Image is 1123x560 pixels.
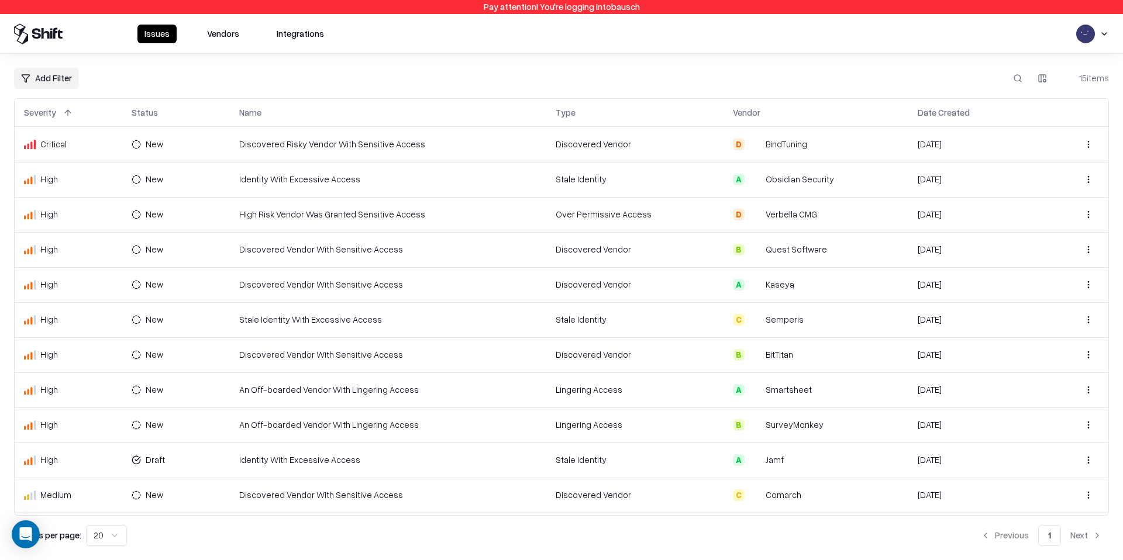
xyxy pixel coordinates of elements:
td: Discovered Vendor With Sensitive Access [230,267,546,302]
button: Vendors [200,25,246,43]
div: New [146,278,163,291]
nav: pagination [974,525,1109,546]
div: High [24,243,113,255]
div: Critical [24,138,113,150]
div: Severity [24,106,56,119]
td: [DATE] [908,127,1046,162]
div: Type [556,106,576,119]
td: Discovered Vendor [546,232,724,267]
button: New [132,205,181,224]
img: BindTuning [749,139,761,150]
div: A [733,174,745,185]
td: Discovered Vendor [546,267,724,302]
div: A [733,384,745,396]
div: A [733,454,745,466]
div: BindTuning [766,138,807,150]
td: Lingering Access [546,372,724,407]
td: Discovered Vendor With Sensitive Access [230,337,546,372]
td: Discovered Vendor [546,513,724,548]
div: New [146,419,163,431]
td: Over Permissive Access [546,197,724,232]
td: Stale Identity [546,162,724,197]
div: High [24,278,113,291]
div: New [146,138,163,150]
div: Semperis [766,313,804,326]
img: Jamf [749,454,761,466]
div: New [146,383,163,396]
div: High [24,419,113,431]
td: [DATE] [908,232,1046,267]
div: New [146,489,163,501]
button: New [132,135,181,154]
div: High [24,348,113,361]
button: New [132,416,181,434]
button: New [132,240,181,259]
div: D [733,139,745,150]
div: High [24,313,113,326]
td: [DATE] [908,162,1046,197]
div: New [146,243,163,255]
img: SurveyMonkey [749,419,761,431]
td: Stale Identity [546,302,724,337]
div: C [733,314,745,326]
div: 15 items [1062,72,1109,84]
div: Date Created [918,106,970,119]
div: High [24,173,113,185]
td: [DATE] [908,197,1046,232]
div: A [733,279,745,291]
button: New [132,170,181,189]
button: Add Filter [14,68,79,89]
div: Status [132,106,158,119]
div: B [733,244,745,255]
td: [DATE] [908,267,1046,302]
button: New [132,310,181,329]
div: Open Intercom Messenger [12,520,40,548]
td: Discovered Vendor With Sensitive Access [230,232,546,267]
button: Draft [132,451,182,469]
img: Comarch [749,489,761,501]
td: Discovered Vendor [546,337,724,372]
img: Semperis [749,314,761,326]
div: Jamf [766,454,784,466]
div: New [146,208,163,220]
td: [DATE] [908,372,1046,407]
td: An Off-boarded Vendor With Lingering Access [230,372,546,407]
div: B [733,419,745,431]
td: [DATE] [908,407,1046,443]
td: [DATE] [908,337,1046,372]
td: Lingering Access [546,407,724,443]
td: Discovered Risky Vendor With Sensitive Access [230,513,546,548]
div: Comarch [766,489,801,501]
td: [DATE] [908,513,1046,548]
td: High Risk Vendor Was Granted Sensitive Access [230,197,546,232]
img: Verbella CMG [749,209,761,220]
td: [DATE] [908,302,1046,337]
td: Discovered Risky Vendor With Sensitive Access [230,127,546,162]
td: [DATE] [908,478,1046,513]
div: High [24,208,113,220]
div: D [733,209,745,220]
td: Discovered Vendor [546,127,724,162]
div: C [733,489,745,501]
img: Quest Software [749,244,761,255]
div: High [24,383,113,396]
div: High [24,454,113,466]
img: Smartsheet [749,384,761,396]
td: Stale Identity [546,443,724,478]
td: [DATE] [908,443,1046,478]
div: B [733,349,745,361]
div: New [146,313,163,326]
div: New [146,173,163,185]
div: Quest Software [766,243,827,255]
div: BitTitan [766,348,793,361]
img: BitTitan [749,349,761,361]
p: Results per page: [14,529,81,541]
div: Obsidian Security [766,173,834,185]
button: New [132,486,181,504]
div: SurveyMonkey [766,419,824,431]
div: Name [239,106,261,119]
td: Stale Identity With Excessive Access [230,302,546,337]
td: Discovered Vendor [546,478,724,513]
td: An Off-boarded Vendor With Lingering Access [230,407,546,443]
button: 1 [1038,525,1061,546]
